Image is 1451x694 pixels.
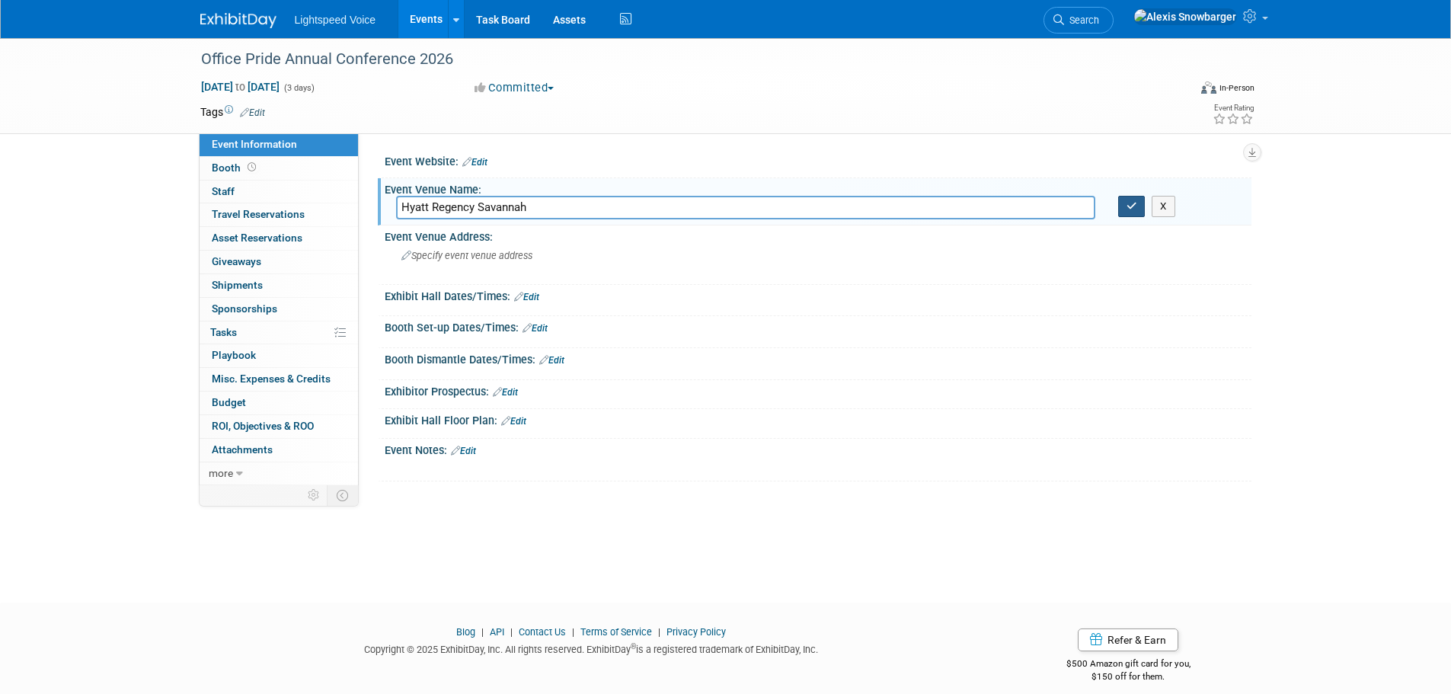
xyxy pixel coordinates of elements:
div: Event Notes: [385,439,1251,459]
a: Attachments [200,439,358,462]
img: Format-Inperson.png [1201,82,1216,94]
div: In-Person [1219,82,1254,94]
div: Booth Dismantle Dates/Times: [385,348,1251,368]
a: Privacy Policy [666,626,726,638]
a: Edit [514,292,539,302]
div: Event Venue Address: [385,225,1251,245]
a: Playbook [200,344,358,367]
a: Travel Reservations [200,203,358,226]
span: Booth not reserved yet [244,162,259,173]
a: Shipments [200,274,358,297]
a: Asset Reservations [200,227,358,250]
span: Shipments [212,279,263,291]
a: Budget [200,392,358,414]
a: Refer & Earn [1078,628,1178,651]
a: Tasks [200,321,358,344]
span: | [568,626,578,638]
a: Terms of Service [580,626,652,638]
button: Committed [469,80,560,96]
span: Specify event venue address [401,250,532,261]
sup: ® [631,642,636,651]
span: ROI, Objectives & ROO [212,420,314,432]
a: Giveaways [200,251,358,273]
span: more [209,467,233,479]
span: [DATE] [DATE] [200,80,280,94]
span: | [507,626,516,638]
img: ExhibitDay [200,13,276,28]
span: Misc. Expenses & Credits [212,373,331,385]
div: Office Pride Annual Conference 2026 [196,46,1165,73]
div: Event Format [1098,79,1255,102]
div: Exhibit Hall Dates/Times: [385,285,1251,305]
span: Lightspeed Voice [295,14,376,26]
a: Edit [462,157,487,168]
a: Edit [493,387,518,398]
div: Booth Set-up Dates/Times: [385,316,1251,336]
span: Attachments [212,443,273,456]
td: Personalize Event Tab Strip [301,485,328,505]
span: to [233,81,248,93]
a: Staff [200,181,358,203]
span: Event Information [212,138,297,150]
td: Tags [200,104,265,120]
a: Edit [240,107,265,118]
div: Event Website: [385,150,1251,170]
div: $500 Amazon gift card for you, [1005,648,1251,683]
div: Exhibitor Prospectus: [385,380,1251,400]
span: Playbook [212,349,256,361]
span: Asset Reservations [212,232,302,244]
span: Sponsorships [212,302,277,315]
a: Contact Us [519,626,566,638]
a: Misc. Expenses & Credits [200,368,358,391]
img: Alexis Snowbarger [1133,8,1237,25]
span: | [654,626,664,638]
span: Booth [212,162,259,174]
span: Giveaways [212,255,261,267]
a: API [490,626,504,638]
a: ROI, Objectives & ROO [200,415,358,438]
span: Budget [212,396,246,408]
a: Event Information [200,133,358,156]
a: Search [1044,7,1114,34]
span: Tasks [210,326,237,338]
a: more [200,462,358,485]
span: Search [1064,14,1099,26]
span: Staff [212,185,235,197]
div: $150 off for them. [1005,670,1251,683]
div: Event Venue Name: [385,178,1251,197]
a: Edit [523,323,548,334]
td: Toggle Event Tabs [327,485,358,505]
a: Blog [456,626,475,638]
span: (3 days) [283,83,315,93]
span: | [478,626,487,638]
a: Sponsorships [200,298,358,321]
a: Edit [539,355,564,366]
div: Copyright © 2025 ExhibitDay, Inc. All rights reserved. ExhibitDay is a registered trademark of Ex... [200,639,983,657]
div: Exhibit Hall Floor Plan: [385,409,1251,429]
span: Travel Reservations [212,208,305,220]
a: Edit [451,446,476,456]
a: Edit [501,416,526,427]
button: X [1152,196,1175,217]
a: Booth [200,157,358,180]
div: Event Rating [1213,104,1254,112]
